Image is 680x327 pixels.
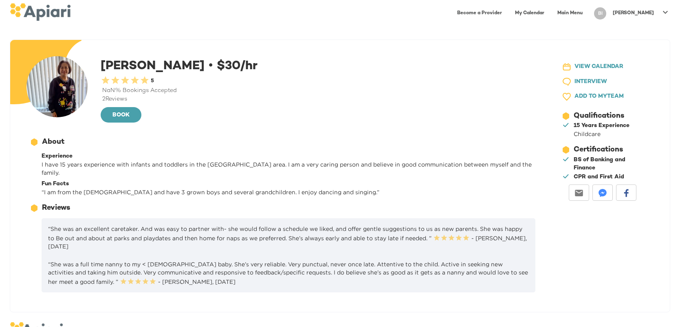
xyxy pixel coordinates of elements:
[555,75,649,90] button: INTERVIEW
[574,92,624,102] span: ADD TO MY TEAM
[107,110,135,121] span: BOOK
[101,87,539,95] div: NaN % Bookings Accepted
[42,180,535,188] div: Fun Facts
[42,160,535,177] p: I have 15 years experience with infants and toddlers in the [GEOGRAPHIC_DATA] area. I am a very c...
[599,189,607,197] img: messenger-white sharing button
[555,89,649,104] button: ADD TO MYTEAM
[552,5,588,22] a: Main Menu
[574,173,624,181] div: CPR and First Aid
[10,3,70,21] img: logo
[574,156,647,172] div: BS of Banking and Finance
[613,10,654,17] p: [PERSON_NAME]
[574,145,623,155] div: Certifications
[205,60,257,73] span: $ 30 /hr
[26,56,88,117] img: user-photo-123-1756860866510.jpeg
[575,189,583,197] img: email-white sharing button
[101,107,141,123] button: BOOK
[48,225,529,250] p: “She was an excellent caretaker. And was easy to partner with- she would follow a schedule we lik...
[555,59,649,75] button: VIEW CALENDAR
[42,189,379,195] span: “ I am from the [DEMOGRAPHIC_DATA] and have 3 grown boys and several grandchildren. I enjoy danci...
[101,56,539,124] div: [PERSON_NAME]
[574,77,607,87] span: INTERVIEW
[594,7,606,20] div: BI
[574,111,624,121] div: Qualifications
[42,152,535,160] div: Experience
[208,58,213,71] span: •
[48,260,529,286] p: “She was a full time nanny to my < [DEMOGRAPHIC_DATA] baby. She’s very reliable. Very punctual, n...
[622,189,630,197] img: facebook-white sharing button
[574,122,629,130] div: 15 Years Experience
[574,62,623,72] span: VIEW CALENDAR
[510,5,549,22] a: My Calendar
[42,203,70,213] div: Reviews
[452,5,507,22] a: Become a Provider
[574,130,629,138] div: Childcare
[150,77,154,85] div: 5
[42,137,64,147] div: About
[101,95,539,103] div: 2 Reviews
